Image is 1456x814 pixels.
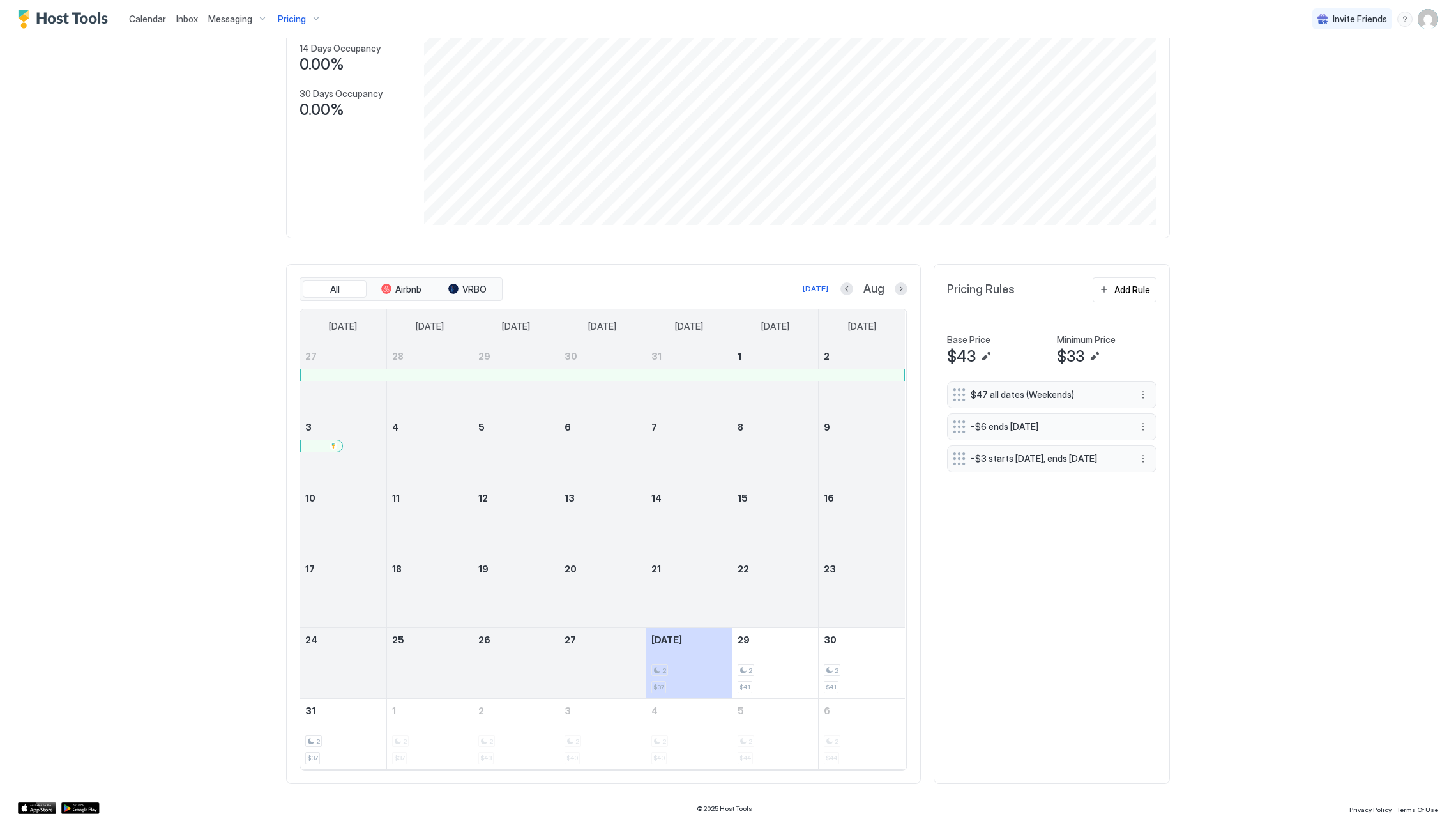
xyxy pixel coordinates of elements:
[565,422,571,433] span: 6
[565,493,575,503] span: 13
[588,321,616,332] span: [DATE]
[738,351,741,362] span: 1
[739,683,750,691] span: $41
[646,344,732,415] td: July 31, 2025
[392,705,396,716] span: 1
[18,802,56,814] a: App Store
[1057,347,1084,366] span: $33
[675,321,703,332] span: [DATE]
[1349,806,1392,813] span: Privacy Policy
[819,486,905,510] a: August 16, 2025
[824,634,837,645] span: 30
[478,564,489,574] span: 19
[305,422,312,433] span: 3
[300,557,386,627] td: August 17, 2025
[300,699,386,723] a: August 31, 2025
[1057,334,1116,346] span: Minimum Price
[732,698,818,769] td: September 5, 2025
[386,344,473,415] td: July 28, 2025
[662,666,666,675] span: 2
[575,309,629,344] a: Wednesday
[1135,419,1151,434] button: More options
[473,698,559,769] td: September 2, 2025
[1114,283,1150,296] div: Add Rule
[473,486,559,557] td: August 12, 2025
[559,627,646,698] td: August 27, 2025
[403,309,457,344] a: Monday
[732,344,818,415] td: August 1, 2025
[895,282,907,295] button: Next month
[1093,277,1156,302] button: Add Rule
[473,344,559,368] a: July 29, 2025
[473,627,559,698] td: August 26, 2025
[392,634,404,645] span: 25
[819,486,905,557] td: August 16, 2025
[651,351,662,362] span: 31
[300,486,386,557] td: August 10, 2025
[803,283,828,295] div: [DATE]
[305,634,317,645] span: 24
[305,705,315,716] span: 31
[559,698,646,769] td: September 3, 2025
[300,486,386,510] a: August 10, 2025
[387,415,473,439] a: August 4, 2025
[835,666,838,675] span: 2
[1135,451,1151,466] div: menu
[824,351,830,362] span: 2
[369,280,433,298] button: Airbnb
[653,683,664,691] span: $37
[863,282,884,296] span: Aug
[824,564,836,574] span: 23
[732,699,818,723] a: September 5, 2025
[489,309,543,344] a: Tuesday
[646,344,732,368] a: July 31, 2025
[732,628,818,652] a: August 29, 2025
[559,699,645,723] a: September 3, 2025
[732,557,818,627] td: August 22, 2025
[392,422,398,433] span: 4
[300,88,383,100] span: 30 Days Occupancy
[18,10,114,29] a: Host Tools Logo
[801,281,830,296] button: [DATE]
[473,415,559,486] td: August 5, 2025
[971,389,1123,401] span: $47 all dates (Weekends)
[646,415,732,486] td: August 7, 2025
[819,415,905,486] td: August 9, 2025
[732,486,818,557] td: August 15, 2025
[559,415,645,439] a: August 6, 2025
[824,422,830,433] span: 9
[300,627,386,698] td: August 24, 2025
[947,334,990,346] span: Base Price
[462,284,487,295] span: VRBO
[478,351,490,362] span: 29
[824,705,830,716] span: 6
[646,486,732,557] td: August 14, 2025
[478,705,484,716] span: 2
[176,13,198,24] span: Inbox
[478,493,488,503] span: 12
[307,754,318,762] span: $37
[947,347,976,366] span: $43
[732,415,818,439] a: August 8, 2025
[651,493,662,503] span: 14
[646,627,732,698] td: August 28, 2025
[316,737,320,746] span: 2
[436,280,499,298] button: VRBO
[738,422,743,433] span: 8
[738,564,749,574] span: 22
[61,802,100,814] a: Google Play Store
[646,557,732,627] td: August 21, 2025
[502,321,530,332] span: [DATE]
[819,699,905,723] a: September 6, 2025
[208,13,252,25] span: Messaging
[386,557,473,627] td: August 18, 2025
[300,100,344,119] span: 0.00%
[392,564,402,574] span: 18
[819,628,905,652] a: August 30, 2025
[478,422,485,433] span: 5
[646,628,732,652] a: August 28, 2025
[392,493,400,503] span: 11
[559,344,645,368] a: July 30, 2025
[300,344,386,368] a: July 27, 2025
